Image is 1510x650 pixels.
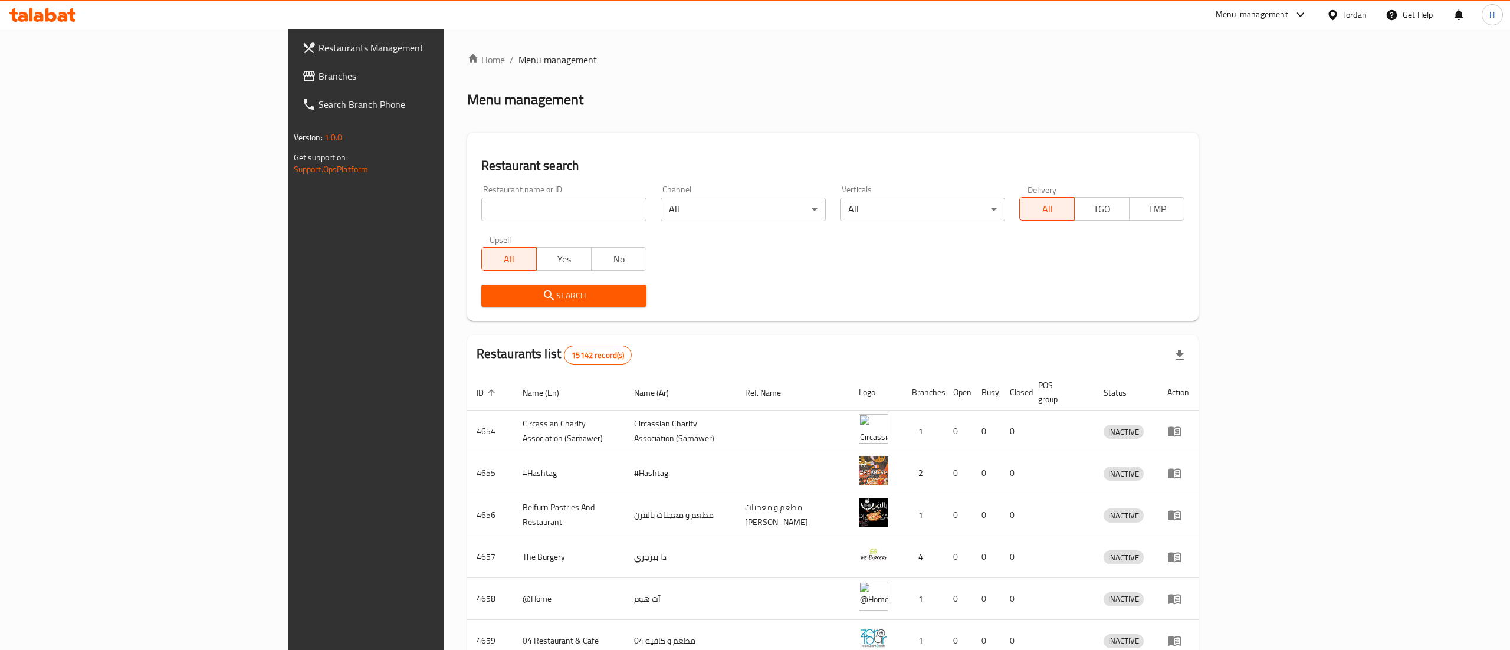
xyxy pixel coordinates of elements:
td: #Hashtag [625,452,736,494]
span: H [1489,8,1495,21]
td: 0 [944,536,972,578]
nav: breadcrumb [467,52,1199,67]
td: 0 [972,536,1000,578]
span: Get support on: [294,150,348,165]
td: ذا بيرجري [625,536,736,578]
span: Menu management [518,52,597,67]
button: Search [481,285,646,307]
td: 0 [1000,578,1029,620]
td: ​Circassian ​Charity ​Association​ (Samawer) [513,411,625,452]
div: All [840,198,1005,221]
a: Branches [293,62,540,90]
img: ​Circassian ​Charity ​Association​ (Samawer) [859,414,888,444]
h2: Restaurant search [481,157,1185,175]
img: Belfurn Pastries And Restaurant [859,498,888,527]
td: مطعم و معجنات بالفرن [625,494,736,536]
td: @Home [513,578,625,620]
div: INACTIVE [1104,550,1144,564]
span: 15142 record(s) [564,350,631,361]
th: Action [1158,375,1199,411]
span: Search [491,288,637,303]
td: مطعم و معجنات [PERSON_NAME] [736,494,849,536]
span: Version: [294,130,323,145]
div: Total records count [564,346,632,365]
span: Branches [319,69,531,83]
div: INACTIVE [1104,425,1144,439]
a: Restaurants Management [293,34,540,62]
input: Search for restaurant name or ID.. [481,198,646,221]
span: INACTIVE [1104,551,1144,564]
span: All [487,251,532,268]
th: Busy [972,375,1000,411]
span: INACTIVE [1104,467,1144,481]
button: Yes [536,247,592,271]
td: 4 [902,536,944,578]
td: 0 [944,578,972,620]
h2: Menu management [467,90,583,109]
div: Menu [1167,592,1189,606]
button: No [591,247,646,271]
td: 1 [902,494,944,536]
div: All [661,198,826,221]
button: All [481,247,537,271]
div: Jordan [1344,8,1367,21]
button: TGO [1074,197,1130,221]
span: All [1025,201,1070,218]
span: Search Branch Phone [319,97,531,111]
div: Menu [1167,508,1189,522]
th: Branches [902,375,944,411]
td: 0 [972,578,1000,620]
th: Logo [849,375,902,411]
th: Closed [1000,375,1029,411]
h2: Restaurants list [477,345,632,365]
span: Name (Ar) [634,386,684,400]
td: 0 [972,494,1000,536]
td: 0 [944,494,972,536]
div: Export file [1166,341,1194,369]
td: The Burgery [513,536,625,578]
img: The Burgery [859,540,888,569]
td: 2 [902,452,944,494]
td: Belfurn Pastries And Restaurant [513,494,625,536]
td: 0 [972,411,1000,452]
label: Delivery [1028,185,1057,193]
td: 0 [1000,452,1029,494]
span: TGO [1079,201,1125,218]
td: #Hashtag [513,452,625,494]
span: 1.0.0 [324,130,343,145]
span: TMP [1134,201,1180,218]
span: POS group [1038,378,1081,406]
span: INACTIVE [1104,509,1144,523]
td: آت هوم [625,578,736,620]
img: #Hashtag [859,456,888,485]
label: Upsell [490,235,511,244]
th: Open [944,375,972,411]
div: Menu [1167,633,1189,648]
a: Search Branch Phone [293,90,540,119]
td: 0 [944,411,972,452]
td: 0 [972,452,1000,494]
span: INACTIVE [1104,634,1144,648]
span: Name (En) [523,386,575,400]
div: Menu [1167,424,1189,438]
span: Ref. Name [745,386,796,400]
td: 0 [944,452,972,494]
img: @Home [859,582,888,611]
td: 1 [902,578,944,620]
div: INACTIVE [1104,592,1144,606]
button: All [1019,197,1075,221]
span: Status [1104,386,1142,400]
td: 1 [902,411,944,452]
td: 0 [1000,494,1029,536]
td: ​Circassian ​Charity ​Association​ (Samawer) [625,411,736,452]
div: Menu [1167,550,1189,564]
span: INACTIVE [1104,592,1144,606]
div: Menu-management [1216,8,1288,22]
span: ID [477,386,499,400]
div: Menu [1167,466,1189,480]
a: Support.OpsPlatform [294,162,369,177]
span: Yes [541,251,587,268]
